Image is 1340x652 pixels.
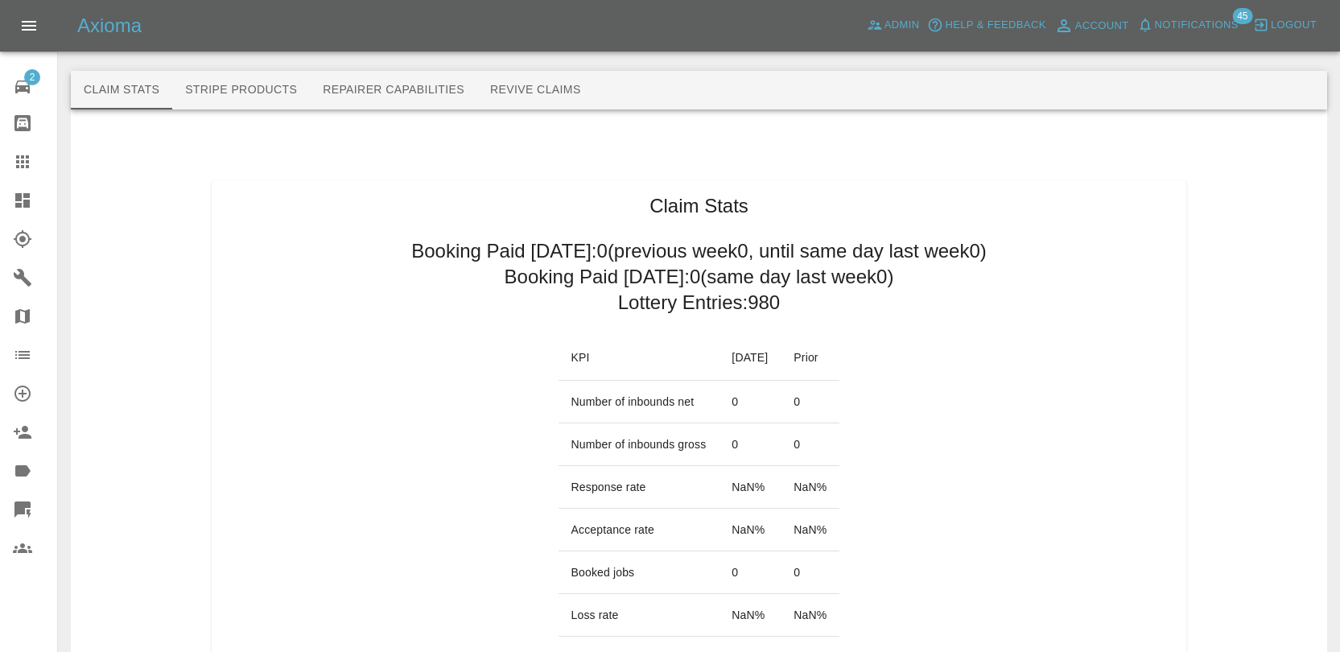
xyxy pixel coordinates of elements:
span: Account [1075,17,1129,35]
td: 0 [781,381,839,423]
h2: Booking Paid [DATE]: 0 (previous week 0 , until same day last week 0 ) [411,238,987,264]
td: NaN % [781,594,839,637]
td: NaN % [719,509,781,551]
button: Revive Claims [477,71,594,109]
h2: Booking Paid [DATE]: 0 (same day last week 0 ) [505,264,894,290]
button: Notifications [1133,13,1243,38]
td: Booked jobs [559,551,719,594]
span: Help & Feedback [945,16,1045,35]
td: NaN % [719,594,781,637]
td: 0 [719,423,781,466]
span: Notifications [1155,16,1239,35]
td: NaN % [719,466,781,509]
h2: Lottery Entries: 980 [618,290,780,316]
td: Number of inbounds net [559,381,719,423]
span: 2 [24,69,40,85]
td: NaN % [781,509,839,551]
td: Loss rate [559,594,719,637]
td: 0 [781,423,839,466]
span: Logout [1271,16,1317,35]
span: Admin [884,16,920,35]
th: [DATE] [719,335,781,381]
button: Open drawer [10,6,48,45]
button: Stripe Products [172,71,310,109]
th: KPI [559,335,719,381]
h5: Axioma [77,13,142,39]
button: Logout [1249,13,1321,38]
td: Response rate [559,466,719,509]
span: 45 [1232,8,1252,24]
td: 0 [719,381,781,423]
td: Acceptance rate [559,509,719,551]
button: Claim Stats [71,71,172,109]
td: Number of inbounds gross [559,423,719,466]
td: NaN % [781,466,839,509]
th: Prior [781,335,839,381]
td: 0 [781,551,839,594]
a: Admin [863,13,924,38]
td: 0 [719,551,781,594]
button: Help & Feedback [923,13,1049,38]
button: Repairer Capabilities [310,71,477,109]
h1: Claim Stats [649,193,748,219]
a: Account [1050,13,1133,39]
